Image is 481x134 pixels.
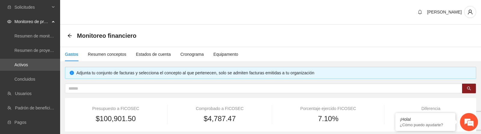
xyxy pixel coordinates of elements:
[467,86,471,91] span: search
[464,9,476,15] span: user
[14,77,35,82] a: Concluidos
[427,10,462,14] span: [PERSON_NAME]
[76,70,471,76] div: Adjunta tu conjunto de facturas y selecciona el concepto al que pertenecen, solo se admiten factu...
[31,31,101,38] div: Chatee con nosotros ahora
[464,6,476,18] button: user
[176,105,264,112] div: Comprobado a FICOSEC
[318,113,339,124] span: 7.10%
[67,33,72,38] div: Back
[15,91,32,96] a: Usuarios
[88,51,126,58] div: Resumen conceptos
[70,71,74,75] span: info-circle
[96,113,136,124] span: $100,901.50
[415,10,424,14] span: bell
[280,105,376,112] div: Porcentaje ejercido FICOSEC
[3,79,115,100] textarea: Escriba su mensaje y pulse “Intro”
[7,5,11,9] span: inbox
[204,113,236,124] span: $4,787.47
[14,16,50,28] span: Monitoreo de proyectos
[14,62,28,67] a: Activos
[77,31,136,40] span: Monitoreo financiero
[213,51,238,58] div: Equipamento
[14,1,50,13] span: Solicitudes
[415,7,425,17] button: bell
[400,123,451,127] p: ¿Cómo puedo ayudarte?
[462,84,476,93] button: search
[65,51,78,58] div: Gastos
[72,105,159,112] div: Presupuesto a FICOSEC
[393,105,469,112] div: Diferencia
[99,3,113,17] div: Minimizar ventana de chat en vivo
[7,19,11,24] span: eye
[67,33,72,38] span: arrow-left
[14,120,26,125] a: Pagos
[14,48,79,53] a: Resumen de proyectos aprobados
[180,51,204,58] div: Cronograma
[35,38,83,98] span: Estamos en línea.
[400,117,451,122] div: ¡Hola!
[15,106,59,110] a: Padrón de beneficiarios
[14,34,58,38] a: Resumen de monitoreo
[136,51,171,58] div: Estados de cuenta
